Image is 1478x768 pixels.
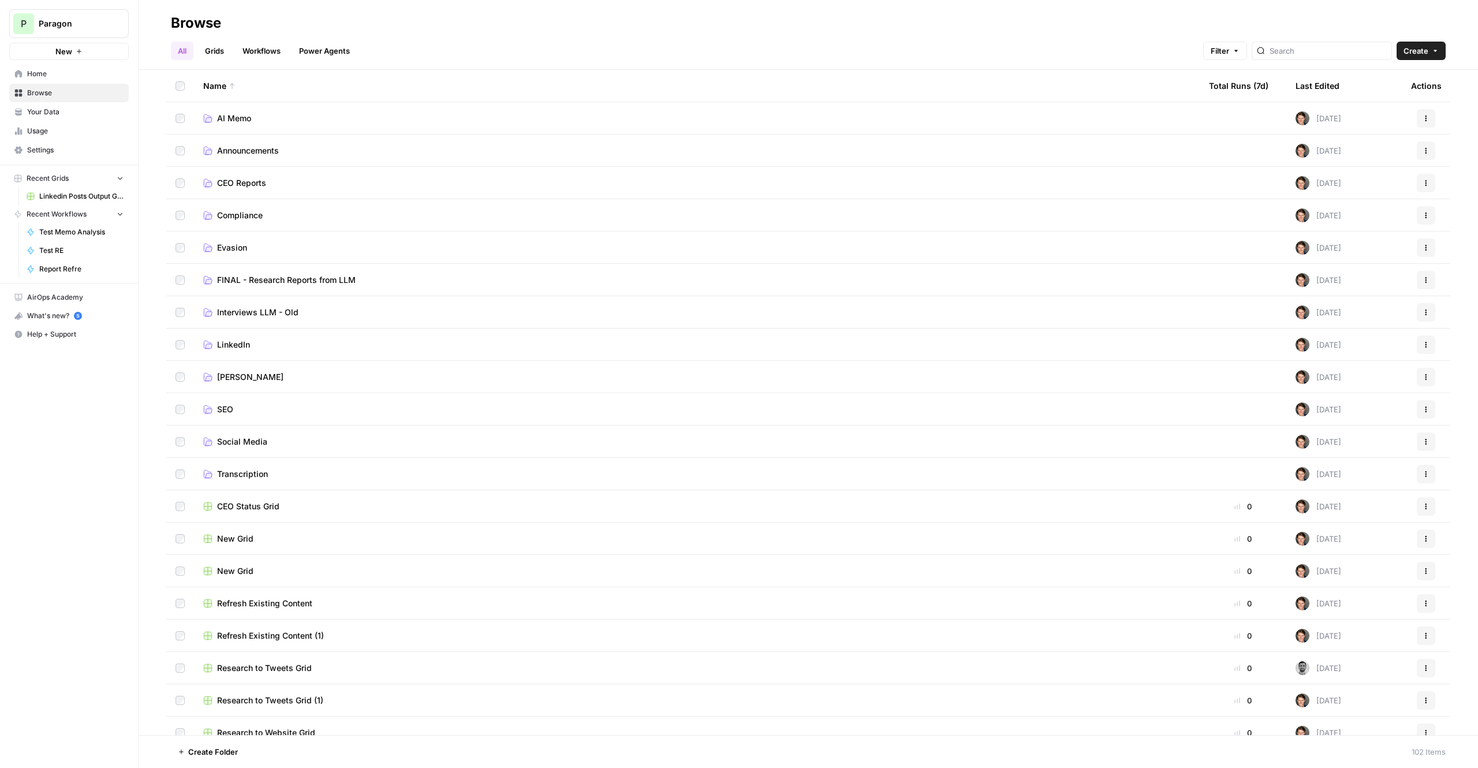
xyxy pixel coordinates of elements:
[1296,370,1341,384] div: [DATE]
[27,292,124,303] span: AirOps Academy
[1296,370,1309,384] img: qw00ik6ez51o8uf7vgx83yxyzow9
[39,191,124,202] span: Linkedin Posts Output Grid
[217,210,263,221] span: Compliance
[217,113,251,124] span: AI Memo
[1296,726,1341,740] div: [DATE]
[10,307,128,325] div: What's new?
[203,210,1190,221] a: Compliance
[203,727,1190,739] a: Research to Website Grid
[217,501,279,512] span: CEO Status Grid
[1209,70,1268,102] div: Total Runs (7d)
[27,209,87,219] span: Recent Workflows
[76,313,79,319] text: 5
[1296,467,1341,481] div: [DATE]
[217,598,312,609] span: Refresh Existing Content
[1296,241,1341,255] div: [DATE]
[1296,111,1309,125] img: qw00ik6ez51o8uf7vgx83yxyzow9
[1296,111,1341,125] div: [DATE]
[9,43,129,60] button: New
[1296,694,1341,707] div: [DATE]
[1209,598,1277,609] div: 0
[9,84,129,102] a: Browse
[1296,726,1309,740] img: qw00ik6ez51o8uf7vgx83yxyzow9
[217,242,247,253] span: Evasion
[203,177,1190,189] a: CEO Reports
[1412,746,1446,758] div: 102 Items
[188,746,238,758] span: Create Folder
[27,173,69,184] span: Recent Grids
[217,371,283,383] span: [PERSON_NAME]
[1296,338,1309,352] img: qw00ik6ez51o8uf7vgx83yxyzow9
[1296,532,1341,546] div: [DATE]
[171,14,221,32] div: Browse
[1296,402,1341,416] div: [DATE]
[203,274,1190,286] a: FINAL - Research Reports from LLM
[9,206,129,223] button: Recent Workflows
[9,103,129,121] a: Your Data
[1209,695,1277,706] div: 0
[1296,629,1309,643] img: qw00ik6ez51o8uf7vgx83yxyzow9
[203,533,1190,545] a: New Grid
[292,42,357,60] a: Power Agents
[1296,694,1309,707] img: qw00ik6ez51o8uf7vgx83yxyzow9
[203,630,1190,642] a: Refresh Existing Content (1)
[203,371,1190,383] a: [PERSON_NAME]
[203,598,1190,609] a: Refresh Existing Content
[1296,435,1341,449] div: [DATE]
[203,501,1190,512] a: CEO Status Grid
[171,743,245,761] button: Create Folder
[21,187,129,206] a: Linkedin Posts Output Grid
[171,42,193,60] a: All
[1203,42,1247,60] button: Filter
[1296,564,1309,578] img: qw00ik6ez51o8uf7vgx83yxyzow9
[21,223,129,241] a: Test Memo Analysis
[203,565,1190,577] a: New Grid
[217,339,250,351] span: LinkedIn
[1296,241,1309,255] img: qw00ik6ez51o8uf7vgx83yxyzow9
[198,42,231,60] a: Grids
[203,662,1190,674] a: Research to Tweets Grid
[1296,273,1309,287] img: qw00ik6ez51o8uf7vgx83yxyzow9
[9,9,129,38] button: Workspace: Paragon
[1209,501,1277,512] div: 0
[1296,144,1309,158] img: qw00ik6ez51o8uf7vgx83yxyzow9
[1296,564,1341,578] div: [DATE]
[1209,630,1277,642] div: 0
[217,404,233,415] span: SEO
[217,177,266,189] span: CEO Reports
[203,70,1190,102] div: Name
[27,145,124,155] span: Settings
[1296,661,1309,675] img: 6v3gwuotverrb420nfhk5cu1cyh1
[236,42,288,60] a: Workflows
[9,288,129,307] a: AirOps Academy
[39,245,124,256] span: Test RE
[1296,273,1341,287] div: [DATE]
[9,325,129,344] button: Help + Support
[1296,435,1309,449] img: qw00ik6ez51o8uf7vgx83yxyzow9
[27,107,124,117] span: Your Data
[1296,402,1309,416] img: qw00ik6ez51o8uf7vgx83yxyzow9
[27,69,124,79] span: Home
[27,329,124,340] span: Help + Support
[203,404,1190,415] a: SEO
[217,436,267,448] span: Social Media
[203,145,1190,156] a: Announcements
[1209,662,1277,674] div: 0
[217,695,323,706] span: Research to Tweets Grid (1)
[21,260,129,278] a: Report Refre
[39,227,124,237] span: Test Memo Analysis
[1296,596,1309,610] img: qw00ik6ez51o8uf7vgx83yxyzow9
[217,565,253,577] span: New Grid
[1270,45,1387,57] input: Search
[217,274,356,286] span: FINAL - Research Reports from LLM
[217,630,324,642] span: Refresh Existing Content (1)
[39,264,124,274] span: Report Refre
[1209,727,1277,739] div: 0
[203,339,1190,351] a: LinkedIn
[39,18,109,29] span: Paragon
[9,65,129,83] a: Home
[217,727,315,739] span: Research to Website Grid
[21,241,129,260] a: Test RE
[217,662,312,674] span: Research to Tweets Grid
[1296,208,1309,222] img: qw00ik6ez51o8uf7vgx83yxyzow9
